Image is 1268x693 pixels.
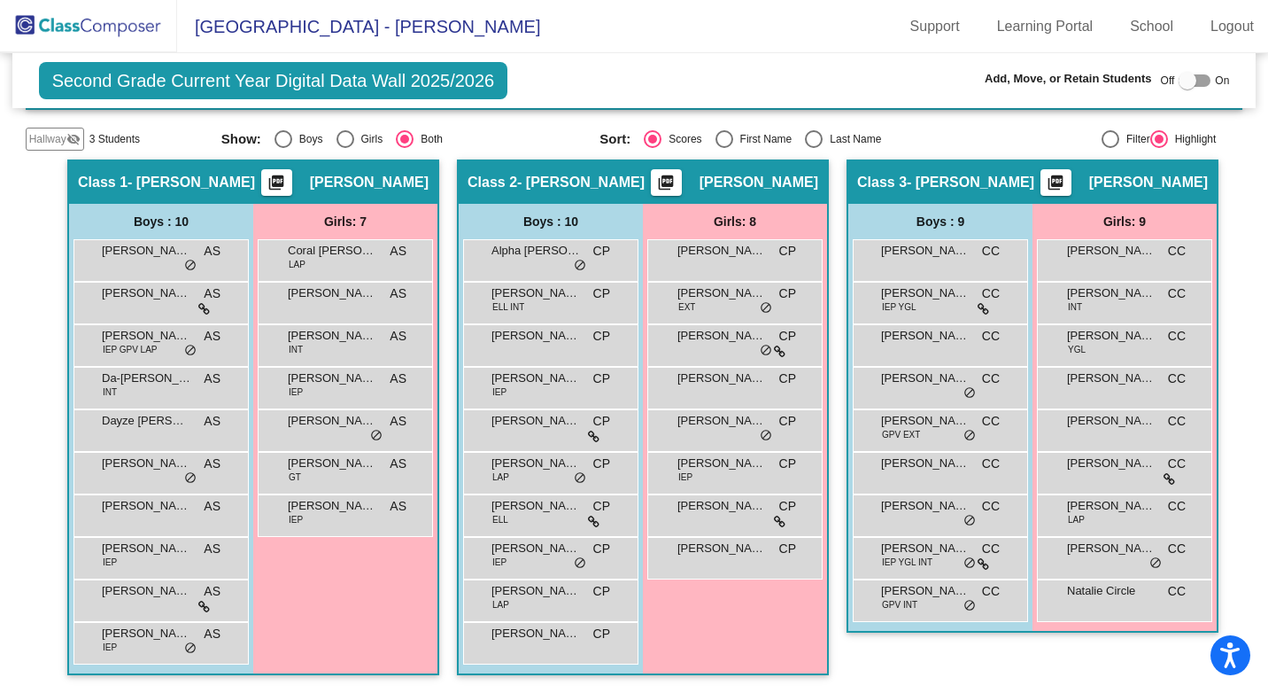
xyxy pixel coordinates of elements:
span: INT [289,343,303,356]
span: On [1215,73,1229,89]
span: AS [390,497,406,516]
span: ELL INT [492,300,524,314]
mat-radio-group: Select an option [221,130,586,148]
span: [PERSON_NAME] [102,284,190,302]
span: INT [1068,300,1082,314]
span: IEP [678,471,692,484]
span: [PERSON_NAME] [491,370,580,387]
span: [PERSON_NAME] [677,284,766,302]
span: AS [204,327,220,346]
span: 3 Students [89,131,140,147]
span: CC [982,497,1000,516]
span: GPV INT [882,598,917,611]
span: Show: [221,131,261,147]
span: CC [1168,370,1186,388]
span: [PERSON_NAME] [677,327,766,345]
div: Highlight [1168,131,1217,147]
span: [PERSON_NAME] [102,625,190,642]
span: CP [593,497,610,516]
span: [PERSON_NAME] [491,497,580,515]
span: [PERSON_NAME] [1067,284,1156,302]
span: IEP YGL INT [882,556,932,569]
span: AS [204,284,220,303]
span: [PERSON_NAME] [700,174,818,191]
span: AS [204,455,220,473]
span: [PERSON_NAME] [677,540,766,557]
span: CC [1168,412,1186,431]
span: Dayze [PERSON_NAME] [102,412,190,430]
div: Boys : 9 [848,204,1032,239]
span: CC [1168,455,1186,473]
span: [PERSON_NAME] [881,370,970,387]
span: Natalie Circle [1067,582,1156,600]
span: [PERSON_NAME] [491,284,580,302]
span: [PERSON_NAME] [491,455,580,472]
span: CP [779,242,796,261]
span: AS [204,540,220,558]
button: Print Students Details [1040,169,1071,196]
span: CP [593,327,610,346]
span: CP [593,582,610,601]
span: CC [982,370,1000,388]
span: CP [593,625,610,643]
span: [PERSON_NAME] [102,497,190,515]
span: [PERSON_NAME] [1067,540,1156,557]
span: Coral [PERSON_NAME] [288,242,376,260]
div: Girls: 9 [1032,204,1217,239]
span: LAP [1068,513,1085,526]
div: Girls: 8 [643,204,827,239]
span: CC [982,455,1000,473]
span: IEP [103,641,117,654]
span: LAP [492,598,509,611]
span: CC [1168,582,1186,601]
span: Class 3 [857,174,907,191]
span: [PERSON_NAME] [1089,174,1208,191]
span: [PERSON_NAME] [PERSON_NAME] [881,242,970,260]
span: do_not_disturb_alt [963,514,976,528]
span: Second Grade Current Year Digital Data Wall 2025/2026 [39,62,508,99]
span: CP [779,540,796,558]
span: AS [390,327,406,346]
span: ELL [492,513,508,526]
span: [PERSON_NAME] [102,327,190,345]
span: [PERSON_NAME] [677,370,766,387]
span: [PERSON_NAME] [288,284,376,302]
span: AS [204,370,220,388]
span: CC [982,242,1000,261]
span: Da-[PERSON_NAME] [102,370,190,387]
span: do_not_disturb_alt [760,301,772,315]
span: do_not_disturb_alt [963,429,976,443]
span: AS [390,412,406,431]
div: Last Name [823,131,881,147]
a: Support [896,12,974,41]
span: AS [204,412,220,431]
span: Class 1 [78,174,128,191]
span: [PERSON_NAME] [491,412,580,430]
span: CP [779,327,796,346]
span: [PERSON_NAME] [677,242,766,260]
span: do_not_disturb_alt [760,429,772,443]
span: [PERSON_NAME] [491,582,580,600]
span: [PERSON_NAME] [881,327,970,345]
mat-icon: picture_as_pdf [266,174,287,199]
span: [PERSON_NAME] [491,540,580,557]
span: - [PERSON_NAME] [128,174,255,191]
span: CP [779,455,796,473]
span: CC [982,582,1000,601]
span: [PERSON_NAME] [288,412,376,430]
span: do_not_disturb_alt [574,557,586,571]
div: Girls [354,131,383,147]
span: [PERSON_NAME]'[PERSON_NAME] [102,455,190,472]
span: [PERSON_NAME] [881,582,970,600]
span: do_not_disturb_alt [1149,557,1162,571]
span: IEP [103,556,117,569]
div: Boys : 10 [459,204,643,239]
a: Learning Portal [983,12,1108,41]
span: do_not_disturb_alt [963,386,976,401]
span: AS [204,497,220,516]
span: [PERSON_NAME] [288,327,376,345]
mat-icon: visibility_off [66,132,81,146]
span: INT [103,385,117,399]
span: do_not_disturb_alt [963,557,976,571]
span: CP [593,540,610,558]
